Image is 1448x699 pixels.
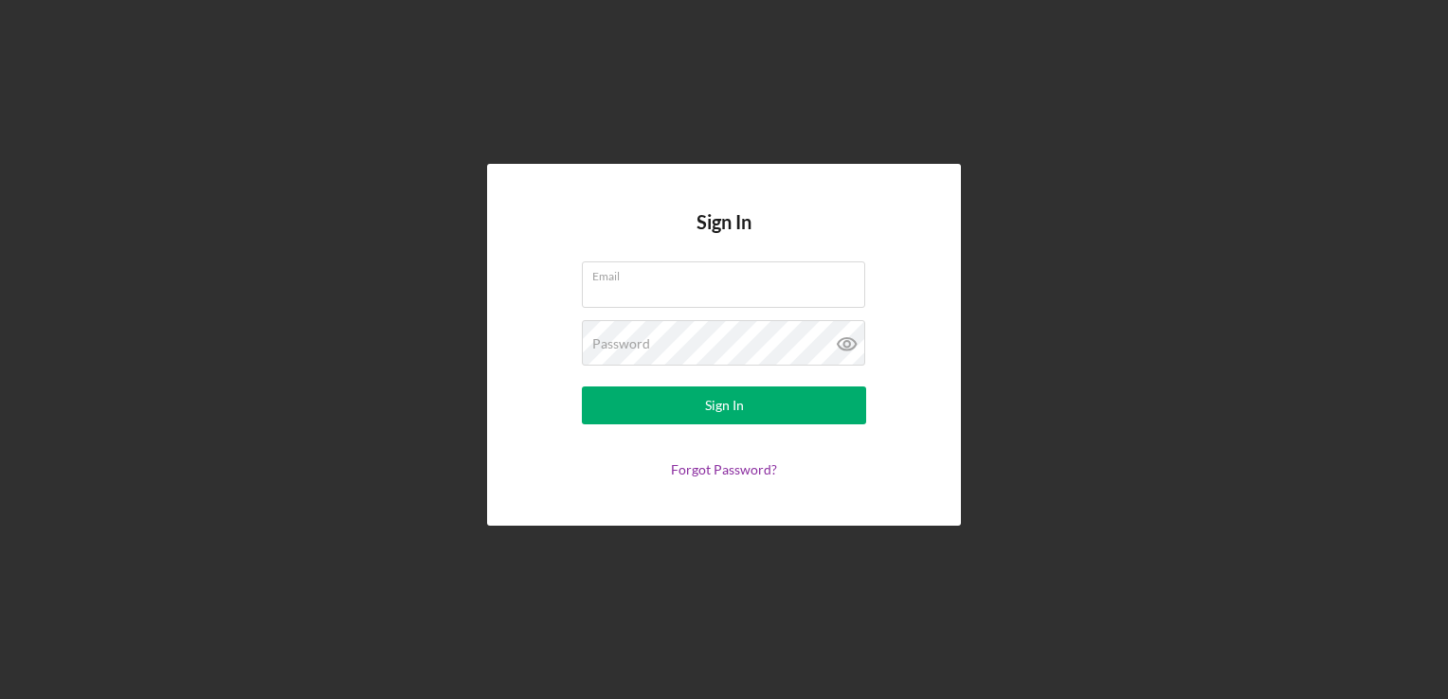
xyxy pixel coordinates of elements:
[671,461,777,477] a: Forgot Password?
[592,336,650,351] label: Password
[592,262,865,283] label: Email
[582,386,866,424] button: Sign In
[697,211,751,261] h4: Sign In
[705,386,744,424] div: Sign In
